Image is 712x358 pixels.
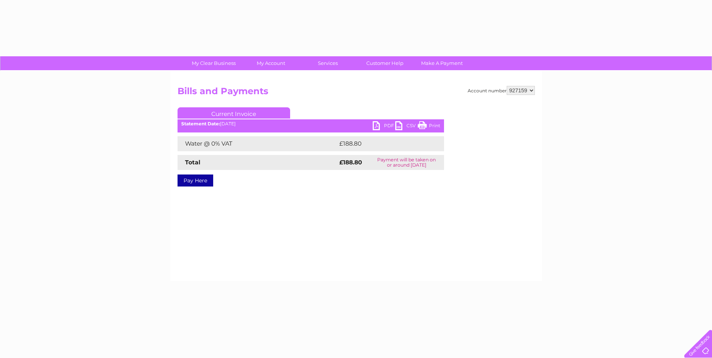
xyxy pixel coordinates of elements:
[185,159,200,166] strong: Total
[395,121,418,132] a: CSV
[468,86,535,95] div: Account number
[240,56,302,70] a: My Account
[354,56,416,70] a: Customer Help
[337,136,431,151] td: £188.80
[339,159,362,166] strong: £188.80
[181,121,220,126] b: Statement Date:
[373,121,395,132] a: PDF
[369,155,444,170] td: Payment will be taken on or around [DATE]
[183,56,245,70] a: My Clear Business
[178,107,290,119] a: Current Invoice
[178,136,337,151] td: Water @ 0% VAT
[411,56,473,70] a: Make A Payment
[418,121,440,132] a: Print
[178,174,213,187] a: Pay Here
[297,56,359,70] a: Services
[178,121,444,126] div: [DATE]
[178,86,535,100] h2: Bills and Payments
